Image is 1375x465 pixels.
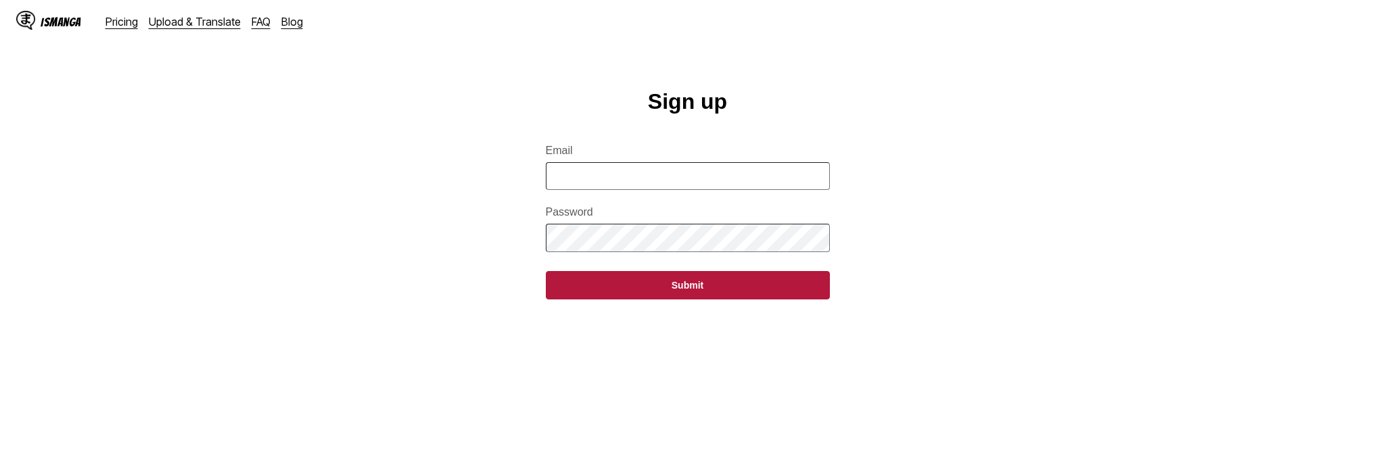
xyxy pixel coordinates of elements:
[16,11,106,32] a: IsManga LogoIsManga
[648,89,727,114] h1: Sign up
[281,15,303,28] a: Blog
[106,15,138,28] a: Pricing
[16,11,35,30] img: IsManga Logo
[546,206,830,218] label: Password
[41,16,81,28] div: IsManga
[149,15,241,28] a: Upload & Translate
[546,145,830,157] label: Email
[252,15,271,28] a: FAQ
[546,271,830,299] button: Submit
